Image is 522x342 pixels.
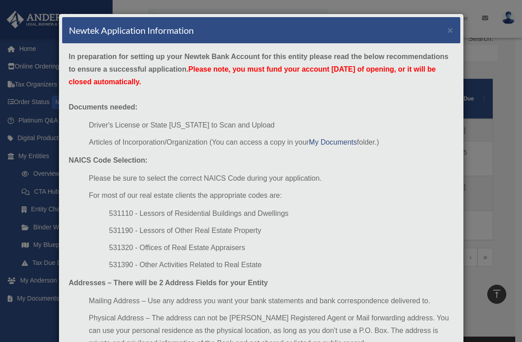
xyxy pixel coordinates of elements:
strong: NAICS Code Selection: [69,156,148,164]
li: Please be sure to select the correct NAICS Code during your application. [89,172,453,185]
li: 531190 - Lessors of Other Real Estate Property [109,224,453,237]
strong: Documents needed: [69,103,138,111]
li: Driver's License or State [US_STATE] to Scan and Upload [89,119,453,132]
li: Articles of Incorporation/Organization (You can access a copy in your folder.) [89,136,453,149]
span: Please note, you must fund your account [DATE] of opening, or it will be closed automatically. [69,65,436,86]
a: My Documents [309,138,357,146]
li: 531390 - Other Activities Related to Real Estate [109,259,453,271]
li: 531110 - Lessors of Residential Buildings and Dwellings [109,207,453,220]
button: × [448,25,454,35]
li: Mailing Address – Use any address you want your bank statements and bank correspondence delivered... [89,295,453,307]
h4: Newtek Application Information [69,24,194,36]
strong: In preparation for setting up your Newtek Bank Account for this entity please read the below reco... [69,53,449,86]
li: For most of our real estate clients the appropriate codes are: [89,189,453,202]
strong: Addresses – There will be 2 Address Fields for your Entity [69,279,268,287]
li: 531320 - Offices of Real Estate Appraisers [109,242,453,254]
